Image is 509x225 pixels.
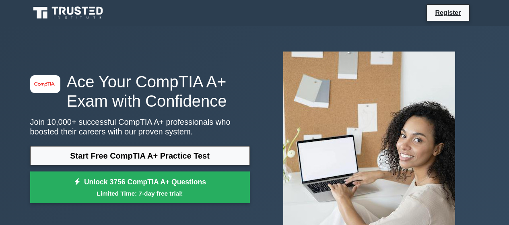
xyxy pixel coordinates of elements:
a: Start Free CompTIA A+ Practice Test [30,146,250,165]
p: Join 10,000+ successful CompTIA A+ professionals who boosted their careers with our proven system. [30,117,250,136]
a: Register [430,8,466,18]
small: Limited Time: 7-day free trial! [40,189,240,198]
a: Unlock 3756 CompTIA A+ QuestionsLimited Time: 7-day free trial! [30,171,250,204]
h1: Ace Your CompTIA A+ Exam with Confidence [30,72,250,111]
